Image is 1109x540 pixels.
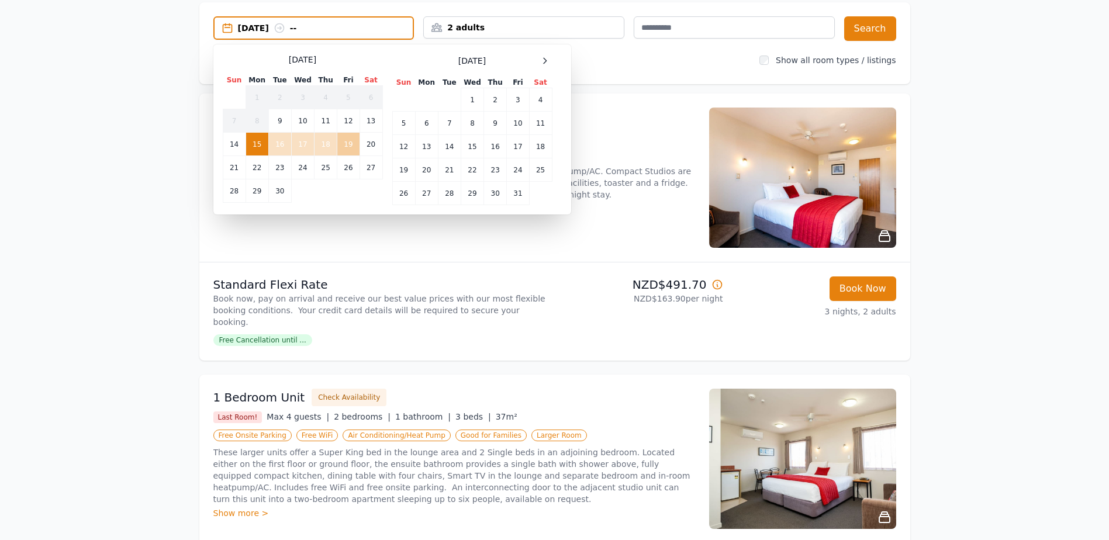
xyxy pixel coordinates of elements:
td: 4 [315,86,337,109]
td: 23 [484,158,507,182]
td: 10 [291,109,314,133]
td: 19 [392,158,415,182]
td: 30 [484,182,507,205]
td: 9 [268,109,291,133]
td: 12 [392,135,415,158]
td: 5 [337,86,360,109]
h3: 1 Bedroom Unit [213,389,305,406]
td: 27 [360,156,382,179]
td: 13 [360,109,382,133]
td: 1 [461,88,483,112]
td: 29 [461,182,483,205]
p: These larger units offer a Super King bed in the lounge area and 2 Single beds in an adjoining be... [213,446,695,505]
button: Search [844,16,896,41]
td: 16 [268,133,291,156]
td: 6 [415,112,438,135]
div: 2 adults [424,22,624,33]
span: 1 bathroom | [395,412,451,421]
td: 13 [415,135,438,158]
td: 26 [392,182,415,205]
td: 25 [315,156,337,179]
td: 21 [438,158,461,182]
span: Good for Families [455,430,527,441]
td: 6 [360,86,382,109]
td: 8 [246,109,268,133]
td: 12 [337,109,360,133]
td: 3 [291,86,314,109]
p: 3 nights, 2 adults [733,306,896,317]
span: Max 4 guests | [267,412,329,421]
td: 2 [484,88,507,112]
p: NZD$163.90 per night [559,293,723,304]
td: 15 [246,133,268,156]
td: 7 [438,112,461,135]
td: 22 [246,156,268,179]
th: Fri [507,77,529,88]
td: 8 [461,112,483,135]
td: 14 [223,133,246,156]
span: Last Room! [213,411,262,423]
td: 24 [291,156,314,179]
p: NZD$491.70 [559,276,723,293]
td: 11 [529,112,552,135]
div: [DATE] -- [238,22,413,34]
th: Sat [360,75,382,86]
td: 19 [337,133,360,156]
td: 7 [223,109,246,133]
th: Wed [291,75,314,86]
th: Sat [529,77,552,88]
td: 9 [484,112,507,135]
td: 11 [315,109,337,133]
th: Tue [268,75,291,86]
button: Check Availability [312,389,386,406]
th: Mon [415,77,438,88]
td: 18 [529,135,552,158]
td: 18 [315,133,337,156]
td: 29 [246,179,268,203]
th: Sun [392,77,415,88]
td: 27 [415,182,438,205]
span: [DATE] [289,54,316,65]
label: Show all room types / listings [776,56,896,65]
td: 2 [268,86,291,109]
td: 31 [507,182,529,205]
th: Wed [461,77,483,88]
span: [DATE] [458,55,486,67]
th: Sun [223,75,246,86]
td: 28 [438,182,461,205]
span: 3 beds | [455,412,491,421]
td: 26 [337,156,360,179]
td: 16 [484,135,507,158]
td: 3 [507,88,529,112]
th: Tue [438,77,461,88]
td: 22 [461,158,483,182]
td: 17 [507,135,529,158]
span: Free Onsite Parking [213,430,292,441]
td: 15 [461,135,483,158]
td: 25 [529,158,552,182]
button: Book Now [830,276,896,301]
td: 30 [268,179,291,203]
td: 23 [268,156,291,179]
td: 14 [438,135,461,158]
th: Thu [484,77,507,88]
td: 20 [360,133,382,156]
td: 1 [246,86,268,109]
td: 4 [529,88,552,112]
td: 28 [223,179,246,203]
span: 37m² [496,412,517,421]
th: Mon [246,75,268,86]
td: 21 [223,156,246,179]
div: Show more > [213,507,695,519]
th: Thu [315,75,337,86]
span: Air Conditioning/Heat Pump [343,430,450,441]
p: Standard Flexi Rate [213,276,550,293]
span: 2 bedrooms | [334,412,391,421]
td: 5 [392,112,415,135]
span: Larger Room [531,430,587,441]
th: Fri [337,75,360,86]
td: 17 [291,133,314,156]
span: Free WiFi [296,430,338,441]
span: Free Cancellation until ... [213,334,312,346]
td: 20 [415,158,438,182]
